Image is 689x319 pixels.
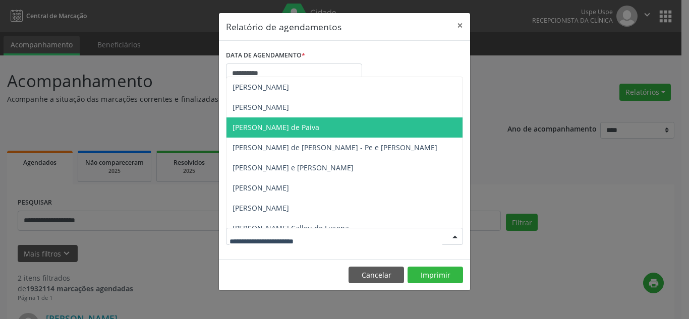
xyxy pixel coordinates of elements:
[233,143,437,152] span: [PERSON_NAME] de [PERSON_NAME] - Pe e [PERSON_NAME]
[233,223,349,233] span: [PERSON_NAME] Callou de Lucena
[349,267,404,284] button: Cancelar
[233,183,289,193] span: [PERSON_NAME]
[233,82,289,92] span: [PERSON_NAME]
[408,267,463,284] button: Imprimir
[233,122,319,132] span: [PERSON_NAME] de Paiva
[226,20,341,33] h5: Relatório de agendamentos
[226,48,305,63] label: DATA DE AGENDAMENTO
[450,13,470,38] button: Close
[233,163,354,172] span: [PERSON_NAME] e [PERSON_NAME]
[233,102,289,112] span: [PERSON_NAME]
[233,203,289,213] span: [PERSON_NAME]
